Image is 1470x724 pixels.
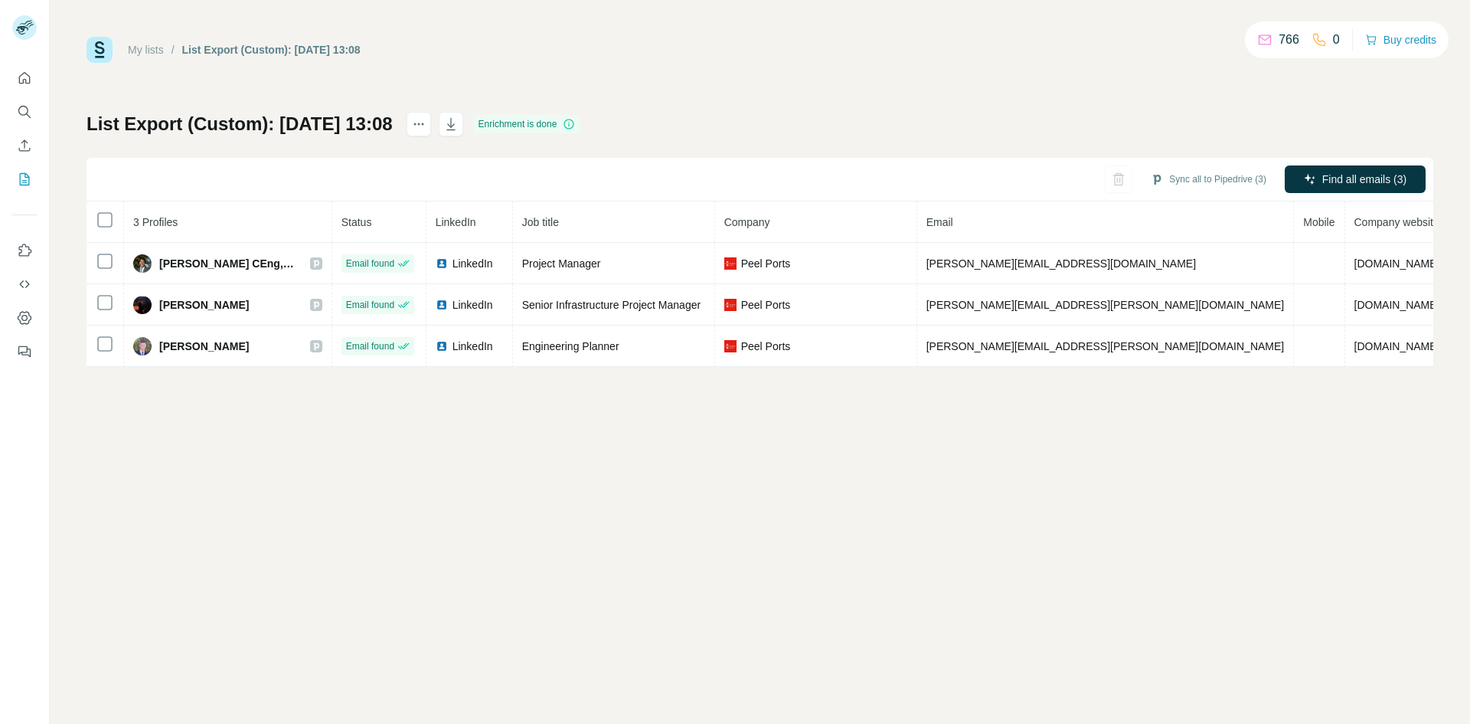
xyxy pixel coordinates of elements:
li: / [171,42,175,57]
span: Email found [346,257,394,270]
img: Surfe Logo [87,37,113,63]
span: [PERSON_NAME] CEng, MICE [159,256,295,271]
span: LinkedIn [436,216,476,228]
span: [DOMAIN_NAME] [1354,340,1440,352]
span: Mobile [1303,216,1334,228]
span: Peel Ports [741,339,791,354]
div: List Export (Custom): [DATE] 13:08 [182,42,361,57]
span: Email found [346,339,394,353]
p: 0 [1333,31,1340,49]
img: Avatar [133,296,152,314]
span: [PERSON_NAME] [159,339,249,354]
button: Sync all to Pipedrive (3) [1140,168,1277,191]
img: company-logo [724,257,737,270]
span: Peel Ports [741,297,791,313]
button: actions [407,112,431,136]
button: Enrich CSV [12,132,37,159]
img: LinkedIn logo [436,340,448,352]
span: [DOMAIN_NAME] [1354,257,1440,270]
span: LinkedIn [452,297,493,313]
span: Email [926,216,953,228]
span: Find all emails (3) [1322,172,1406,187]
img: Avatar [133,337,152,355]
h1: List Export (Custom): [DATE] 13:08 [87,112,393,136]
button: Use Surfe on LinkedIn [12,237,37,264]
button: Dashboard [12,304,37,332]
span: Engineering Planner [522,340,619,352]
div: Enrichment is done [474,115,580,133]
span: LinkedIn [452,256,493,271]
span: [DOMAIN_NAME] [1354,299,1440,311]
span: Job title [522,216,559,228]
button: Feedback [12,338,37,365]
span: Peel Ports [741,256,791,271]
span: Senior Infrastructure Project Manager [522,299,701,311]
span: [PERSON_NAME][EMAIL_ADDRESS][PERSON_NAME][DOMAIN_NAME] [926,299,1285,311]
span: [PERSON_NAME] [159,297,249,313]
button: Quick start [12,64,37,92]
span: Company website [1354,216,1439,228]
img: LinkedIn logo [436,257,448,270]
img: LinkedIn logo [436,299,448,311]
span: 3 Profiles [133,216,178,228]
span: Project Manager [522,257,601,270]
span: Company [724,216,770,228]
span: LinkedIn [452,339,493,354]
p: 766 [1279,31,1299,49]
span: [PERSON_NAME][EMAIL_ADDRESS][PERSON_NAME][DOMAIN_NAME] [926,340,1285,352]
img: company-logo [724,340,737,352]
span: [PERSON_NAME][EMAIL_ADDRESS][DOMAIN_NAME] [926,257,1196,270]
button: Use Surfe API [12,270,37,298]
button: Buy credits [1365,29,1436,51]
img: Avatar [133,254,152,273]
span: Status [341,216,372,228]
img: company-logo [724,299,737,311]
button: Search [12,98,37,126]
button: My lists [12,165,37,193]
a: My lists [128,44,164,56]
button: Find all emails (3) [1285,165,1426,193]
span: Email found [346,298,394,312]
